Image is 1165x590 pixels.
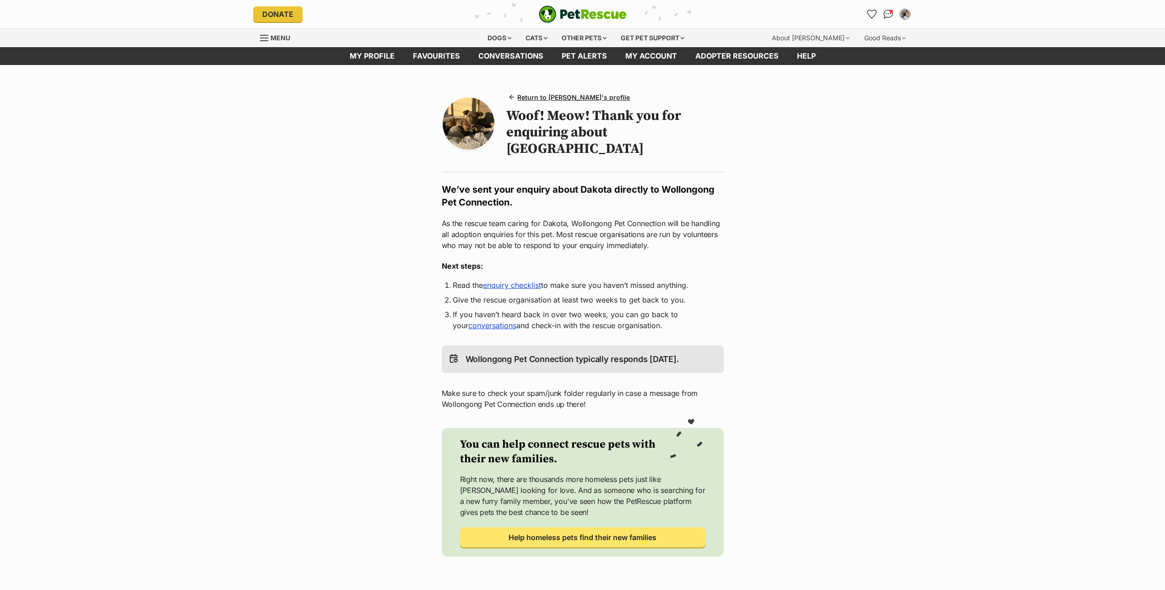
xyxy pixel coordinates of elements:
a: My profile [341,47,404,65]
h2: You can help connect rescue pets with their new families. [460,437,669,466]
a: Pet alerts [553,47,616,65]
div: Dogs [481,29,518,47]
a: Conversations [881,7,896,22]
li: Give the rescue organisation at least two weeks to get back to you. [453,294,713,305]
div: About [PERSON_NAME] [765,29,856,47]
h1: Woof! Meow! Thank you for enquiring about [GEOGRAPHIC_DATA] [506,108,723,157]
a: Return to [PERSON_NAME]'s profile [506,91,634,104]
span: Menu [271,34,290,42]
div: Good Reads [858,29,912,47]
button: My account [898,7,912,22]
a: conversations [468,321,516,330]
span: Help homeless pets find their new families [509,532,656,543]
p: As the rescue team caring for Dakota, Wollongong Pet Connection will be handling all adoption enq... [442,218,724,251]
a: Donate [253,6,303,22]
img: Photo of Dakota [443,97,495,150]
p: Wollongong Pet Connection typically responds [DATE]. [466,353,679,366]
a: Menu [260,29,297,45]
p: Make sure to check your spam/junk folder regularly in case a message from Wollongong Pet Connecti... [442,388,724,410]
a: Adopter resources [686,47,788,65]
img: chat-41dd97257d64d25036548639549fe6c8038ab92f7586957e7f3b1b290dea8141.svg [883,10,893,19]
li: If you haven’t heard back in over two weeks, you can go back to your and check-in with the rescue... [453,309,713,331]
span: Return to [PERSON_NAME]'s profile [517,92,630,102]
ul: Account quick links [865,7,912,22]
div: Cats [519,29,554,47]
a: My account [616,47,686,65]
h2: We’ve sent your enquiry about Dakota directly to Wollongong Pet Connection. [442,183,724,209]
li: Read the to make sure you haven’t missed anything. [453,280,713,291]
a: Help homeless pets find their new families [460,527,705,547]
div: Other pets [555,29,613,47]
a: PetRescue [539,5,627,23]
div: Get pet support [614,29,691,47]
a: Help [788,47,825,65]
img: Timofey Klimov profile pic [900,10,910,19]
a: Favourites [404,47,469,65]
a: Favourites [865,7,879,22]
img: logo-e224e6f780fb5917bec1dbf3a21bbac754714ae5b6737aabdf751b685950b380.svg [539,5,627,23]
p: Right now, there are thousands more homeless pets just like [PERSON_NAME] looking for love. And a... [460,474,705,518]
a: conversations [469,47,553,65]
h3: Next steps: [442,260,724,271]
a: enquiry checklist [483,281,541,290]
